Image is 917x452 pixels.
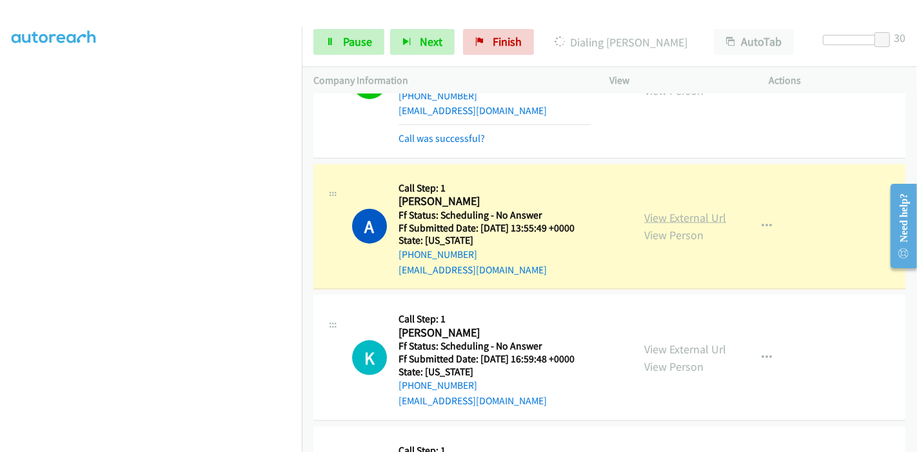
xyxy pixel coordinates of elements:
a: View External Url [644,342,726,357]
p: Actions [769,73,906,88]
div: 30 [894,29,905,46]
h5: Ff Status: Scheduling - No Answer [399,340,575,353]
h5: Call Step: 1 [399,313,575,326]
button: AutoTab [714,29,794,55]
a: [PHONE_NUMBER] [399,379,477,391]
h5: Ff Status: Scheduling - No Answer [399,209,591,222]
h5: Ff Submitted Date: [DATE] 13:55:49 +0000 [399,222,591,235]
a: View Person [644,359,704,374]
a: [PHONE_NUMBER] [399,90,477,102]
h5: State: [US_STATE] [399,366,575,378]
h5: State: [US_STATE] [399,234,591,247]
a: [PHONE_NUMBER] [399,248,477,260]
a: [EMAIL_ADDRESS][DOMAIN_NAME] [399,104,547,117]
a: [EMAIL_ADDRESS][DOMAIN_NAME] [399,264,547,276]
span: Finish [493,34,522,49]
a: Finish [463,29,534,55]
a: View Person [644,83,704,98]
a: View External Url [644,210,726,225]
p: Company Information [313,73,586,88]
h1: A [352,209,387,244]
h1: K [352,340,387,375]
h5: Ff Submitted Date: [DATE] 16:59:48 +0000 [399,353,575,366]
iframe: Resource Center [880,175,917,277]
a: [EMAIL_ADDRESS][DOMAIN_NAME] [399,395,547,407]
button: Next [390,29,455,55]
span: Next [420,34,442,49]
h2: [PERSON_NAME] [399,326,575,340]
a: View Person [644,228,704,242]
div: The call is yet to be attempted [352,340,387,375]
p: Dialing [PERSON_NAME] [551,34,691,51]
a: Pause [313,29,384,55]
a: Call was successful? [399,132,485,144]
p: View [609,73,746,88]
h2: [PERSON_NAME] [399,194,591,209]
span: Pause [343,34,372,49]
h5: Call Step: 1 [399,182,591,195]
